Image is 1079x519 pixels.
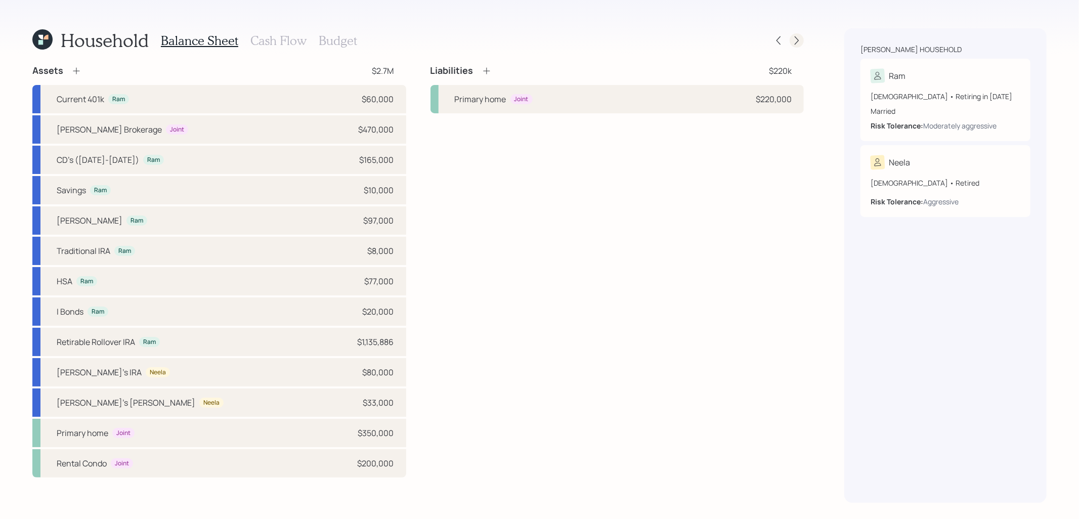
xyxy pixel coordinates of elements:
div: Neela [150,368,166,377]
div: [PERSON_NAME] [57,214,122,227]
div: Current 401k [57,93,104,105]
div: $470,000 [359,123,394,136]
div: Joint [115,459,129,468]
div: Joint [170,125,184,134]
div: Savings [57,184,86,196]
div: Ram [143,338,156,347]
div: Joint [514,95,529,104]
div: Ram [889,70,905,82]
div: I Bonds [57,306,83,318]
div: Aggressive [923,196,959,207]
div: Rental Condo [57,457,107,469]
div: HSA [57,275,72,287]
div: $165,000 [360,154,394,166]
div: [PERSON_NAME]'s IRA [57,366,142,378]
div: Joint [116,429,131,438]
div: Ram [94,186,107,195]
div: Ram [112,95,125,104]
div: $8,000 [368,245,394,257]
div: $60,000 [362,93,394,105]
div: Retirable Rollover IRA [57,336,135,348]
div: Ram [80,277,93,286]
b: Risk Tolerance: [871,121,923,131]
div: $10,000 [364,184,394,196]
h3: Balance Sheet [161,33,238,48]
div: $350,000 [358,427,394,439]
div: CD's ([DATE]-[DATE]) [57,154,139,166]
h3: Cash Flow [250,33,307,48]
h3: Budget [319,33,357,48]
div: Traditional IRA [57,245,110,257]
div: Ram [118,247,131,255]
div: $77,000 [365,275,394,287]
div: Ram [131,217,143,225]
div: [DEMOGRAPHIC_DATA] • Retiring in [DATE] [871,91,1020,102]
div: $97,000 [364,214,394,227]
div: [PERSON_NAME] household [860,45,962,55]
div: $200,000 [358,457,394,469]
h4: Assets [32,65,63,76]
div: Married [871,106,1020,116]
div: [DEMOGRAPHIC_DATA] • Retired [871,178,1020,188]
div: [PERSON_NAME]'s [PERSON_NAME] [57,397,195,409]
div: [PERSON_NAME] Brokerage [57,123,162,136]
div: Neela [889,156,910,168]
div: $20,000 [363,306,394,318]
div: Primary home [455,93,506,105]
div: $2.7M [372,65,394,77]
div: Ram [147,156,160,164]
div: $220,000 [756,93,792,105]
b: Risk Tolerance: [871,197,923,206]
div: $1,135,886 [358,336,394,348]
div: $33,000 [363,397,394,409]
div: $220k [769,65,792,77]
div: Ram [92,308,104,316]
div: $80,000 [363,366,394,378]
div: Neela [203,399,220,407]
div: Moderately aggressive [923,120,997,131]
h4: Liabilities [430,65,473,76]
div: Primary home [57,427,108,439]
h1: Household [61,29,149,51]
